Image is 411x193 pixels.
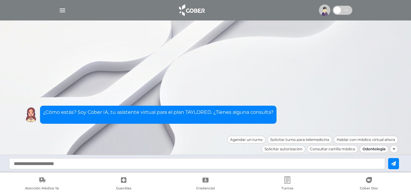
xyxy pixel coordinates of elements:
[59,7,66,14] img: Cober_menu-lines-white.svg
[43,109,273,116] p: ¿Cómo estás? Soy Cober IA, tu asistente virtual para el plan TAYLORED. ¿Tienes alguna consulta?
[267,136,332,144] div: Solicitar turno para telemedicina
[281,186,293,191] span: Turnos
[196,186,215,191] span: Credencial
[307,145,358,153] div: Consultar cartilla médica
[261,145,305,153] div: Solicitar autorización
[360,186,378,191] span: Cober Doc
[176,3,207,17] img: logo_cober_home-white.png
[319,5,330,16] img: profile-placeholder.svg
[23,107,39,122] img: Cober IA
[246,176,328,192] a: Turnos
[360,145,388,153] div: Odontología
[165,176,246,192] a: Credencial
[83,176,165,192] a: Guardias
[25,186,59,191] span: Atención Médica Ya
[116,186,131,191] span: Guardias
[227,136,266,144] div: Agendar un turno
[1,176,83,192] a: Atención Médica Ya
[334,136,398,144] div: Hablar con médico virtual ahora
[328,176,410,192] a: Cober Doc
